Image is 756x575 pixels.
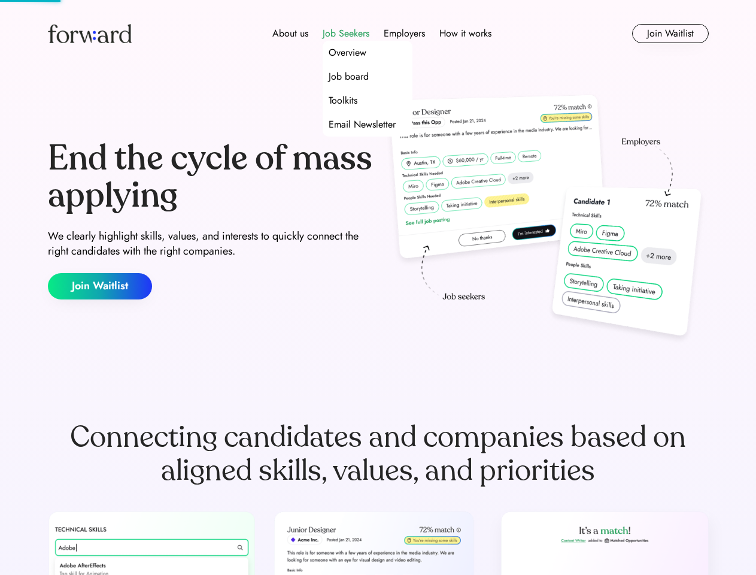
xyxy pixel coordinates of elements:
[48,24,132,43] img: Forward logo
[329,69,369,84] div: Job board
[383,91,709,349] img: hero-image.png
[329,93,357,108] div: Toolkits
[48,140,374,214] div: End the cycle of mass applying
[384,26,425,41] div: Employers
[329,46,366,60] div: Overview
[48,229,374,259] div: We clearly highlight skills, values, and interests to quickly connect the right candidates with t...
[632,24,709,43] button: Join Waitlist
[329,117,396,132] div: Email Newsletter
[439,26,491,41] div: How it works
[48,420,709,488] div: Connecting candidates and companies based on aligned skills, values, and priorities
[323,26,369,41] div: Job Seekers
[272,26,308,41] div: About us
[48,273,152,299] button: Join Waitlist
